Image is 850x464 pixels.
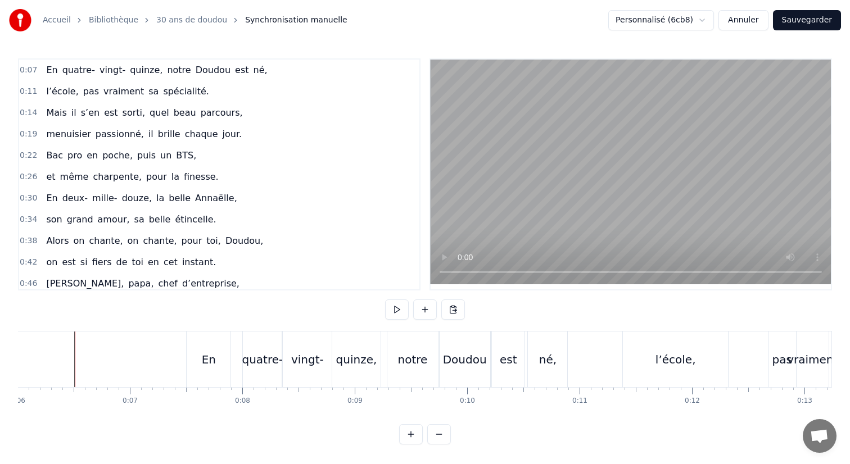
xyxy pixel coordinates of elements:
div: notre [397,351,427,368]
span: 0:07 [20,65,37,76]
div: quinze, [336,351,377,368]
span: même [59,170,90,183]
span: [PERSON_NAME], [45,277,125,290]
div: 0:10 [460,397,475,406]
div: quatre- [242,351,283,368]
span: pas [82,85,100,98]
span: toi, [205,234,222,247]
div: pas [772,351,792,368]
span: Bac [45,149,64,162]
span: son [45,213,63,226]
span: BTS, [175,149,197,162]
span: Synchronisation manuelle [245,15,347,26]
div: vingt- [291,351,324,368]
span: amour, [97,213,131,226]
span: né, [252,63,268,76]
span: parcours, [200,106,244,119]
span: Doudou [195,63,232,76]
div: 0:06 [10,397,25,406]
span: 0:19 [20,129,37,140]
span: est [234,63,250,76]
div: l’école, [655,351,696,368]
span: 0:11 [20,86,37,97]
a: Bibliothèque [89,15,138,26]
span: en [85,149,99,162]
span: instant. [181,256,218,269]
span: fiers [91,256,113,269]
div: vraiment [787,351,838,368]
span: en [147,256,160,269]
span: 0:30 [20,193,37,204]
span: on [126,234,140,247]
div: 0:11 [572,397,587,406]
span: chante, [88,234,124,247]
span: chante, [142,234,178,247]
span: finesse. [183,170,220,183]
span: Annaëlle, [194,192,238,204]
div: 0:08 [235,397,250,406]
div: En [202,351,216,368]
span: d’entreprise, [181,277,241,290]
span: et [45,170,56,183]
span: menuisier [45,128,92,140]
span: il [70,106,78,119]
div: est [500,351,517,368]
span: sa [133,213,146,226]
span: Doudou, [224,234,264,247]
span: chaque [184,128,219,140]
img: youka [9,9,31,31]
span: beau [173,106,197,119]
span: 0:14 [20,107,37,119]
a: Accueil [43,15,71,26]
span: En [45,192,58,204]
span: grand [66,213,94,226]
span: 0:46 [20,278,37,289]
div: 0:07 [123,397,138,406]
span: la [155,192,165,204]
span: est [103,106,119,119]
span: quinze, [129,63,164,76]
span: s’en [80,106,101,119]
span: puis [136,149,157,162]
span: on [45,256,58,269]
span: belle [168,192,192,204]
span: 0:38 [20,235,37,247]
span: si [79,256,89,269]
span: la [170,170,180,183]
span: deux- [61,192,89,204]
div: Doudou [443,351,487,368]
button: Sauvegarder [773,10,841,30]
span: pour [180,234,204,247]
span: charpente, [92,170,143,183]
span: pro [66,149,83,162]
span: 0:22 [20,150,37,161]
span: vraiment [102,85,145,98]
button: Annuler [718,10,768,30]
span: En [45,63,58,76]
span: passionné, [94,128,145,140]
span: quel [148,106,170,119]
span: il [147,128,155,140]
span: pour [145,170,168,183]
span: est [61,256,76,269]
span: chef [157,277,178,290]
span: de [115,256,128,269]
span: 0:42 [20,257,37,268]
span: mille- [91,192,119,204]
div: 0:13 [797,397,812,406]
span: spécialité. [162,85,210,98]
span: 0:26 [20,171,37,183]
span: toi [130,256,144,269]
span: Alors [45,234,70,247]
span: quatre- [61,63,96,76]
div: né, [539,351,557,368]
span: belle [148,213,172,226]
span: papa, [127,277,155,290]
div: Ouvrir le chat [803,419,837,453]
span: Mais [45,106,67,119]
span: sorti, [121,106,147,119]
span: brille [157,128,182,140]
div: 0:12 [685,397,700,406]
span: poche, [101,149,134,162]
span: sa [147,85,160,98]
